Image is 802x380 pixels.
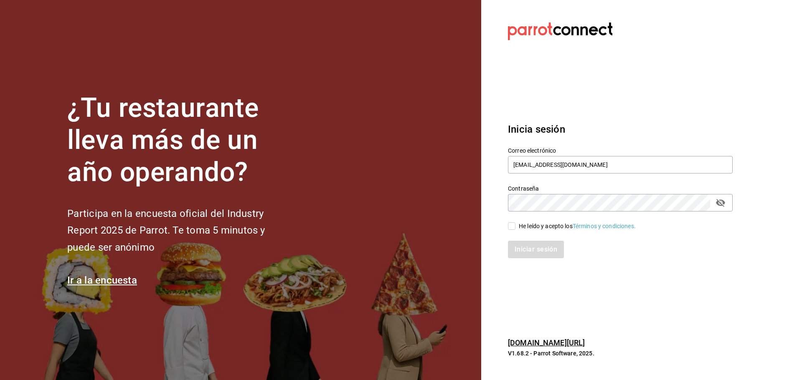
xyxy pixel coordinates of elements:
[508,156,733,174] input: Ingresa tu correo electrónico
[508,349,733,357] p: V1.68.2 - Parrot Software, 2025.
[67,205,293,256] h2: Participa en la encuesta oficial del Industry Report 2025 de Parrot. Te toma 5 minutos y puede se...
[508,338,585,347] a: [DOMAIN_NAME][URL]
[573,223,636,229] a: Términos y condiciones.
[713,196,728,210] button: passwordField
[67,92,293,188] h1: ¿Tu restaurante lleva más de un año operando?
[508,186,733,191] label: Contraseña
[508,148,733,154] label: Correo electrónico
[519,222,636,231] div: He leído y acepto los
[67,274,137,286] a: Ir a la encuesta
[508,122,733,137] h3: Inicia sesión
